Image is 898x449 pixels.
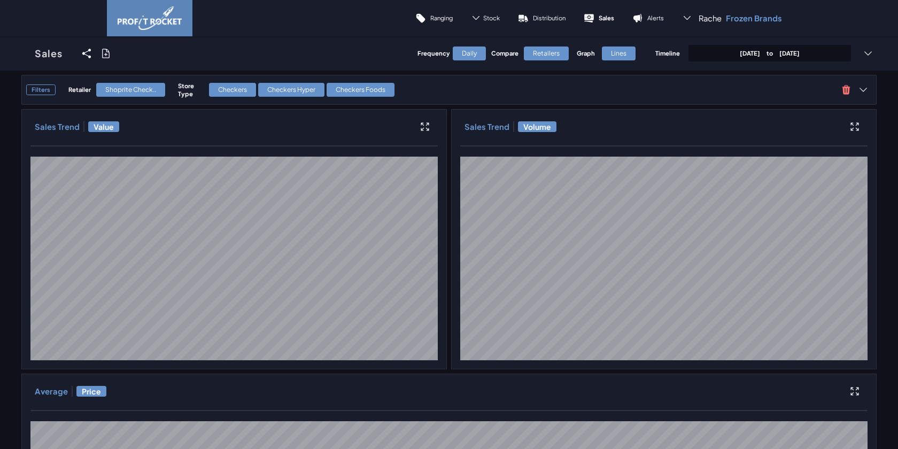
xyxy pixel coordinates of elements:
[760,49,779,57] span: to
[21,36,76,71] a: Sales
[406,5,462,31] a: Ranging
[68,86,91,94] h4: Retailer
[655,49,680,57] h4: Timeline
[575,5,623,31] a: Sales
[509,5,575,31] a: Distribution
[740,49,800,57] p: [DATE] [DATE]
[430,14,453,22] p: Ranging
[26,84,56,95] h3: Filters
[209,83,256,97] div: Checkers
[76,386,106,397] span: Price
[327,83,394,97] div: Checkers Foods
[465,121,509,132] h3: Sales Trend
[599,14,614,22] p: Sales
[726,13,782,24] p: Frozen Brands
[35,121,80,132] h3: Sales Trend
[35,386,68,397] h3: Average
[533,14,566,22] p: Distribution
[118,6,182,30] img: image
[417,49,447,57] h4: Frequency
[524,47,569,60] div: Retailers
[577,49,597,57] h4: Graph
[483,14,500,22] span: Stock
[88,121,119,132] span: Value
[96,83,165,97] div: Shoprite Check..
[602,47,636,60] div: Lines
[178,82,204,98] h4: Store Type
[453,47,486,60] div: Daily
[623,5,673,31] a: Alerts
[518,121,556,132] span: Volume
[491,49,518,57] h4: Compare
[647,14,664,22] p: Alerts
[699,13,722,24] span: Rache
[258,83,324,97] div: Checkers Hyper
